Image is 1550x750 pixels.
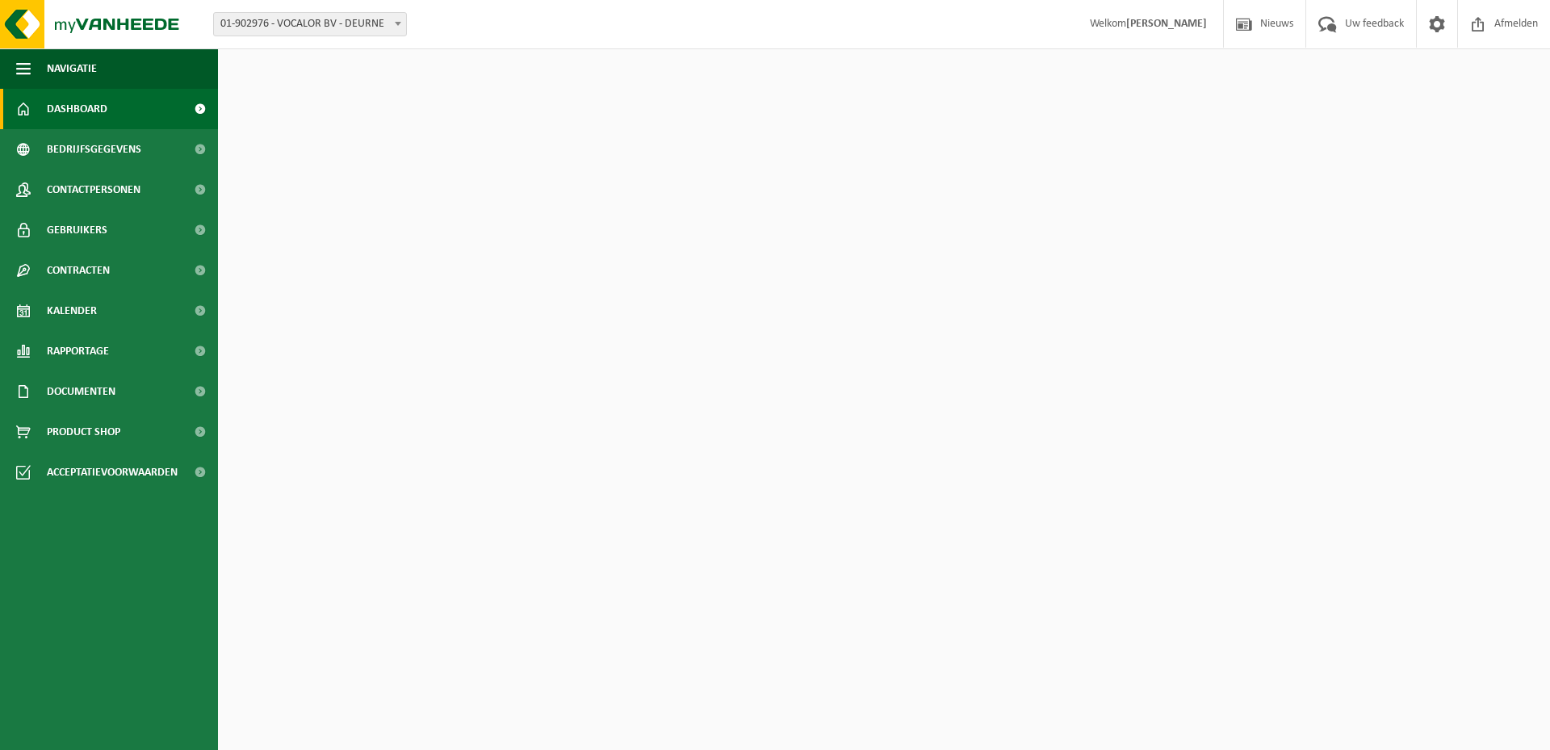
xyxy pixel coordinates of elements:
span: Rapportage [47,331,109,371]
span: 01-902976 - VOCALOR BV - DEURNE [214,13,406,36]
span: Kalender [47,291,97,331]
span: Contactpersonen [47,170,140,210]
span: Gebruikers [47,210,107,250]
span: Documenten [47,371,115,412]
span: Dashboard [47,89,107,129]
span: Bedrijfsgegevens [47,129,141,170]
span: Product Shop [47,412,120,452]
span: Contracten [47,250,110,291]
span: Navigatie [47,48,97,89]
span: Acceptatievoorwaarden [47,452,178,492]
strong: [PERSON_NAME] [1126,18,1207,30]
span: 01-902976 - VOCALOR BV - DEURNE [213,12,407,36]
